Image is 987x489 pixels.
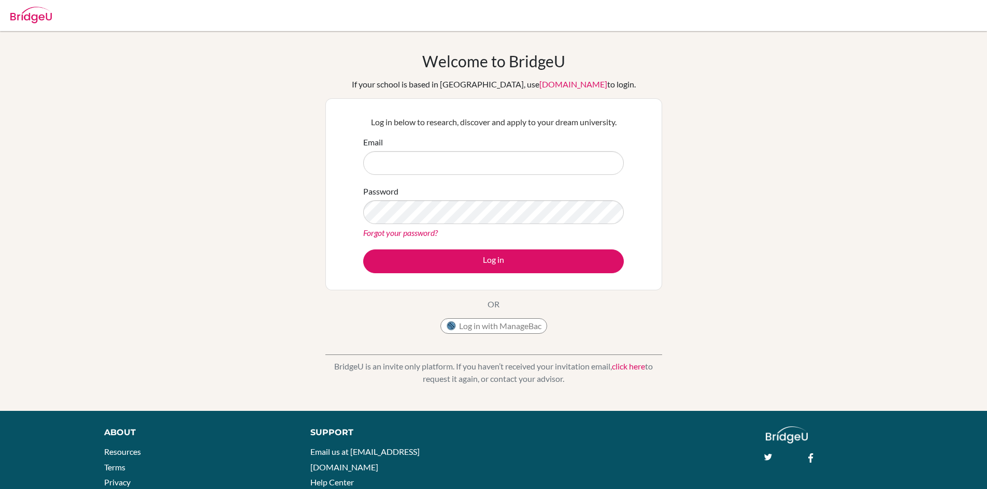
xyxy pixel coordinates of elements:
a: Terms [104,462,125,472]
button: Log in with ManageBac [440,318,547,334]
div: Support [310,426,481,439]
a: [DOMAIN_NAME] [539,79,607,89]
a: Help Center [310,477,354,487]
div: If your school is based in [GEOGRAPHIC_DATA], use to login. [352,78,636,91]
img: logo_white@2x-f4f0deed5e89b7ecb1c2cc34c3e3d731f90f0f143d5ea2071677605dd97b5244.png [766,426,808,443]
label: Email [363,136,383,149]
a: Forgot your password? [363,228,438,238]
p: Log in below to research, discover and apply to your dream university. [363,116,624,128]
a: Privacy [104,477,131,487]
p: BridgeU is an invite only platform. If you haven’t received your invitation email, to request it ... [325,360,662,385]
a: Email us at [EMAIL_ADDRESS][DOMAIN_NAME] [310,447,420,472]
p: OR [488,298,499,310]
a: Resources [104,447,141,456]
h1: Welcome to BridgeU [422,52,565,70]
div: About [104,426,287,439]
img: Bridge-U [10,7,52,23]
label: Password [363,185,398,198]
a: click here [612,361,645,371]
button: Log in [363,249,624,273]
